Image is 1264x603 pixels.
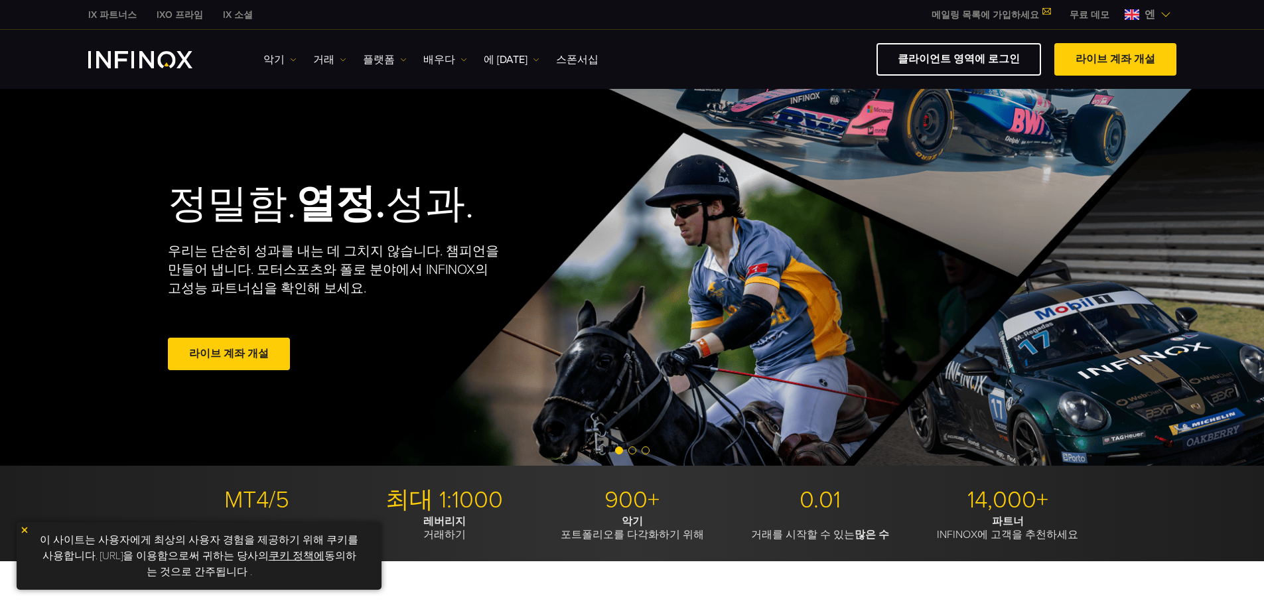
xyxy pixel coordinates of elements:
[561,528,704,541] font: 포트폴리오를 다각화하기 위해
[168,180,296,228] font: 정밀함.
[932,9,1039,21] font: 메일링 목록에 가입하세요
[556,52,598,68] a: 스폰서십
[1054,43,1176,76] a: 라이브 계좌 개설
[224,486,289,514] font: MT4/5
[363,53,395,66] font: 플랫폼
[922,9,1060,21] a: 메일링 목록에 가입하세요
[313,52,346,68] a: 거래
[556,53,598,66] font: 스폰서십
[263,53,285,66] font: 악기
[147,8,213,22] a: 인피녹스
[386,180,474,228] font: 성과.
[223,9,253,21] font: IX 소셜
[40,533,358,563] font: 이 사이트는 사용자에게 최상의 사용자 경험을 제공하기 위해 쿠키를 사용합니다. [URL]을 이용함으로써 귀하는 당사의
[88,51,224,68] a: INFINOX 로고
[269,549,324,563] a: 쿠키 정책에
[1076,52,1155,66] font: 라이브 계좌 개설
[628,446,636,454] span: 슬라이드 2로 이동
[877,43,1041,76] a: 클라이언트 영역에 로그인
[622,515,643,528] font: 악기
[423,528,466,541] font: 거래하기
[263,52,297,68] a: 악기
[168,338,290,370] a: 라이브 계좌 개설
[1070,9,1109,21] font: 무료 데모
[800,486,841,514] font: 0.01
[20,525,29,535] img: 노란색 닫기 아이콘
[423,53,455,66] font: 배우다
[937,528,1078,541] font: INFINOX에 고객을 추천하세요
[88,9,137,21] font: IX 파트너스
[189,347,269,360] font: 라이브 계좌 개설
[615,446,623,454] span: 슬라이드 1로 이동
[363,52,407,68] a: 플랫폼
[168,243,499,297] font: 우리는 단순히 성과를 내는 데 그치지 않습니다. 챔피언을 만들어 냅니다. 모터스포츠와 폴로 분야에서 INFINOX의 고성능 파트너십을 확인해 보세요.
[157,9,203,21] font: IXO 프라임
[423,515,466,528] font: 레버리지
[296,180,386,228] font: 열정.
[855,528,889,541] font: 많은 수
[642,446,650,454] span: 슬라이드 3으로 이동
[423,52,467,68] a: 배우다
[751,528,855,541] font: 거래를 시작할 수 있는
[1145,8,1155,21] font: 엔
[898,52,1020,66] font: 클라이언트 영역에 로그인
[1060,8,1119,22] a: 인피녹스 메뉴
[992,515,1024,528] font: 파트너
[386,486,503,514] font: 최대 1:1000
[78,8,147,22] a: 인피녹스
[313,53,334,66] font: 거래
[604,486,660,514] font: 900+
[484,53,527,66] font: 에 [DATE]
[213,8,263,22] a: 인피녹스
[484,52,539,68] a: 에 [DATE]
[967,486,1048,514] font: 14,000+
